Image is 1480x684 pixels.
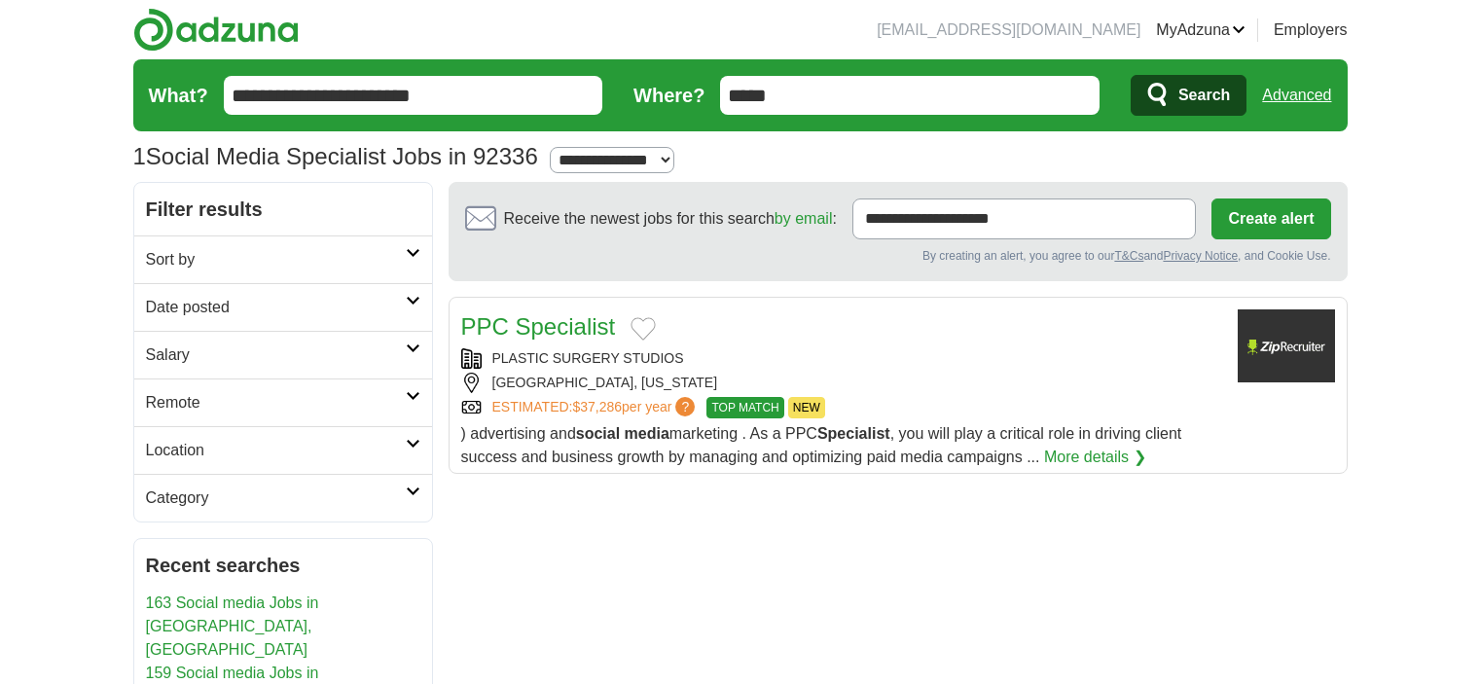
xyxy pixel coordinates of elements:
[134,283,432,331] a: Date posted
[133,8,299,52] img: Adzuna logo
[492,397,700,418] a: ESTIMATED:$37,286per year?
[576,425,620,442] strong: social
[1262,76,1331,115] a: Advanced
[133,139,146,174] span: 1
[1274,18,1348,42] a: Employers
[572,399,622,414] span: $37,286
[461,313,616,340] a: PPC Specialist
[146,343,406,367] h2: Salary
[146,296,406,319] h2: Date posted
[146,486,406,510] h2: Category
[625,425,669,442] strong: media
[1238,309,1335,382] img: Company logo
[146,439,406,462] h2: Location
[134,235,432,283] a: Sort by
[1131,75,1246,116] button: Search
[134,426,432,474] a: Location
[631,317,656,341] button: Add to favorite jobs
[146,248,406,271] h2: Sort by
[146,594,319,658] a: 163 Social media Jobs in [GEOGRAPHIC_DATA], [GEOGRAPHIC_DATA]
[1178,76,1230,115] span: Search
[149,81,208,110] label: What?
[1156,18,1245,42] a: MyAdzuna
[1044,446,1146,469] a: More details ❯
[146,391,406,414] h2: Remote
[1211,198,1330,239] button: Create alert
[675,397,695,416] span: ?
[1163,249,1238,263] a: Privacy Notice
[461,373,1222,393] div: [GEOGRAPHIC_DATA], [US_STATE]
[706,397,783,418] span: TOP MATCH
[465,247,1331,265] div: By creating an alert, you agree to our and , and Cookie Use.
[775,210,833,227] a: by email
[461,425,1182,465] span: ) advertising and marketing . As a PPC , you will play a critical role in driving client success ...
[504,207,837,231] span: Receive the newest jobs for this search :
[134,331,432,378] a: Salary
[133,143,538,169] h1: Social Media Specialist Jobs in 92336
[134,183,432,235] h2: Filter results
[134,474,432,522] a: Category
[788,397,825,418] span: NEW
[461,348,1222,369] div: PLASTIC SURGERY STUDIOS
[877,18,1140,42] li: [EMAIL_ADDRESS][DOMAIN_NAME]
[633,81,704,110] label: Where?
[1114,249,1143,263] a: T&Cs
[146,551,420,580] h2: Recent searches
[134,378,432,426] a: Remote
[817,425,890,442] strong: Specialist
